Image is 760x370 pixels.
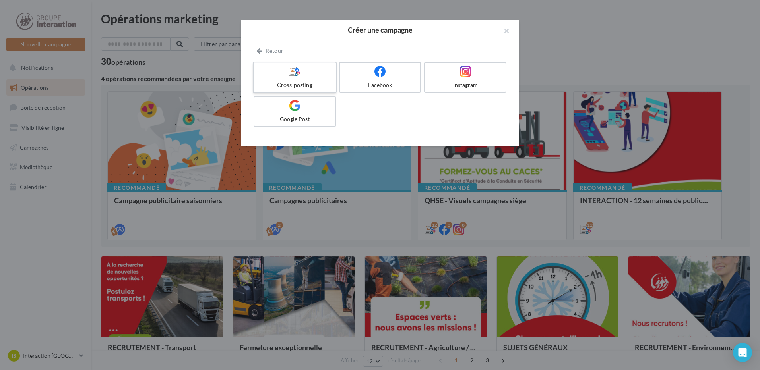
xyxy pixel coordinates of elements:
[428,81,502,89] div: Instagram
[257,81,332,89] div: Cross-posting
[254,46,287,56] button: Retour
[733,343,752,362] div: Open Intercom Messenger
[343,81,417,89] div: Facebook
[254,26,506,33] h2: Créer une campagne
[258,115,332,123] div: Google Post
